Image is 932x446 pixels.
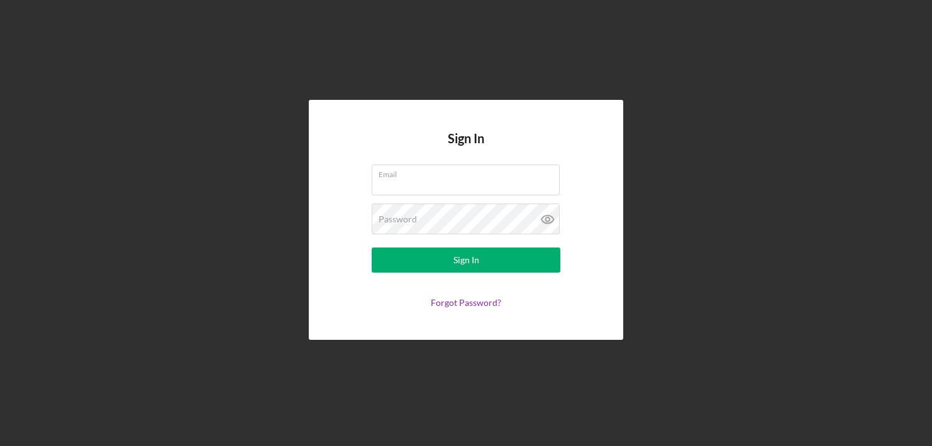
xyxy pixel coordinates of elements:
label: Password [379,214,417,224]
button: Sign In [372,247,560,273]
h4: Sign In [448,131,484,165]
div: Sign In [453,247,479,273]
a: Forgot Password? [431,297,501,308]
label: Email [379,165,560,179]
